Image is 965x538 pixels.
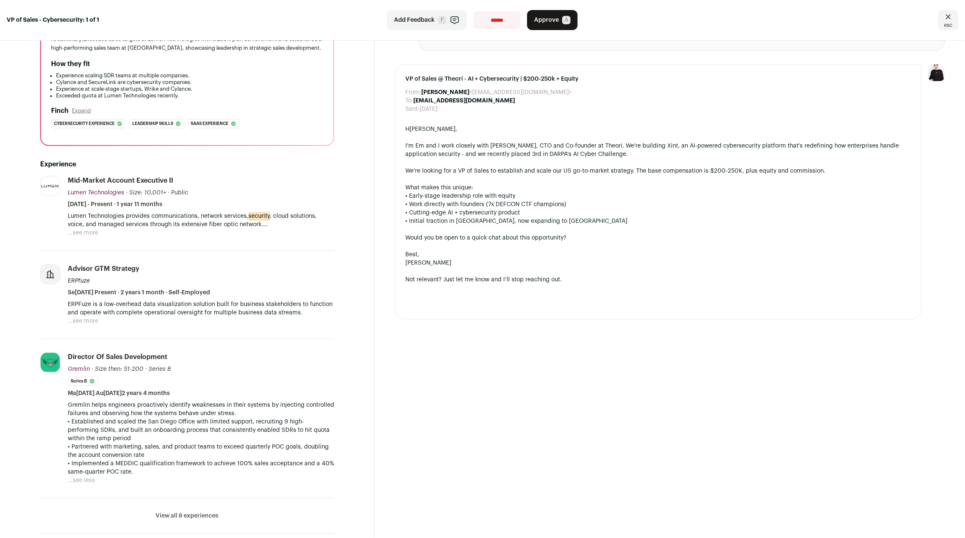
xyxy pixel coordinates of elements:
p: ERPFuze is a low-overhead data visualization solution built for business stakeholders to function... [68,300,334,317]
span: Public [171,190,188,196]
div: • Initial traction in [GEOGRAPHIC_DATA], now expanding to [GEOGRAPHIC_DATA] [405,217,911,225]
span: · Size then: 51-200 [92,366,143,372]
p: • Implemented a MEDDIC qualification framework to achieve 100% sales acceptance and a 40% same-qu... [68,459,334,476]
div: What makes this unique: [405,184,911,192]
li: Series B [68,377,98,386]
span: Se[DATE] Present · 2 years 1 month · Self-Employed [68,288,210,297]
p: • Established and scaled the San Diego Office with limited support, recruiting 9 high-performing ... [68,418,334,443]
button: ...see less [68,476,95,484]
p: Lumen Technologies provides communications, network services, , cloud solutions, voice, and manag... [68,212,334,229]
dt: To: [405,97,413,105]
li: Cylance and SecureLink are cybersecurity companies. [56,79,323,86]
span: · Size: 10,001+ [126,190,166,196]
span: A [562,16,571,24]
span: esc [944,22,952,28]
span: [DATE] - Present · 1 year 11 months [68,200,162,209]
div: • Cutting-edge AI + cybersecurity product [405,209,911,217]
div: Exceeded sales targets at Lumen Technologies with a 233% plan achievement and established a high-... [51,35,323,52]
li: Exceeded quota at Lumen Technologies recently. [56,92,323,99]
h2: Experience [40,159,334,169]
span: F [438,16,446,24]
span: Leadership skills [132,120,173,128]
button: Expand [72,107,91,114]
div: H[PERSON_NAME], [405,125,911,133]
h2: Finch [51,106,69,116]
dd: <[EMAIL_ADDRESS][DOMAIN_NAME]> [421,88,572,97]
div: Not relevant? Just let me know and I’ll stop reaching out. [405,275,911,284]
mark: security [248,212,270,221]
div: Director of Sales Development [68,352,167,362]
div: Mid-Market Account Executive II [68,176,173,185]
dt: From: [405,88,421,97]
p: • Partnered with marketing, sales, and product teams to exceed quarterly POC goals, doubling the ... [68,443,334,459]
div: Advisor GTM Strategy [68,264,139,273]
div: I'm Em and I work closely with [PERSON_NAME], CTO and Co-founder at Theori. We're building Xint, ... [405,142,911,158]
span: Series B [148,366,171,372]
span: VP of Sales @ Theori - AI + Cybersecurity | $200-250k + Equity [405,75,911,83]
button: View all 8 experiences [156,512,219,520]
h2: How they fit [51,59,90,69]
b: [PERSON_NAME] [421,89,469,95]
button: ...see more [68,229,98,237]
img: 9240684-medium_jpg [928,64,945,81]
a: Close [938,10,958,30]
button: Add Feedback F [387,10,467,30]
p: Gremlin helps engineers proactively identify weaknesses in their systems by injecting controlled ... [68,401,334,418]
div: • Work directly with founders (7x DEFCON CTF champions) [405,200,911,209]
span: Lumen Technologies [68,190,124,196]
strong: VP of Sales - Cybersecurity: 1 of 1 [7,16,99,24]
dt: Sent: [405,105,420,113]
dd: [DATE] [420,105,438,113]
span: Add Feedback [394,16,435,24]
span: · [145,365,147,373]
b: [EMAIL_ADDRESS][DOMAIN_NAME] [413,98,515,104]
li: Experience at scale-stage startups, Wrike and Cylance. [56,86,323,92]
button: Approve A [527,10,578,30]
button: ...see more [68,317,98,325]
span: · [168,189,169,197]
span: Cybersecurity experience [54,120,115,128]
div: Best, [405,250,911,259]
span: ERPfuze [68,278,90,284]
img: company-logo-placeholder-414d4e2ec0e2ddebbe968bf319fdfe5acfe0c9b87f798d344e800bc9a89632a0.png [41,265,60,284]
span: Approve [534,16,559,24]
img: 89df3dd7839f1f897a03133bc484f8db19d0736a580b5db3a0c7d3280a3c75d3.jpg [41,353,60,372]
span: Ma[DATE] Au[DATE]2 years 4 months [68,389,170,398]
li: Experience scaling SDR teams at multiple companies. [56,72,323,79]
div: Would you be open to a quick chat about this opportunity? [405,234,911,242]
div: We're looking for a VP of Sales to establish and scale our US go-to-market strategy. The base com... [405,167,911,175]
span: Gremlin [68,366,90,372]
div: • Early-stage leadership role with equity [405,192,911,200]
div: [PERSON_NAME] [405,259,911,267]
img: 5cd494753f64e5b673a46031807c81a880175ede24748e39b495decb3070ce47.jpg [41,184,60,189]
span: Saas experience [191,120,228,128]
